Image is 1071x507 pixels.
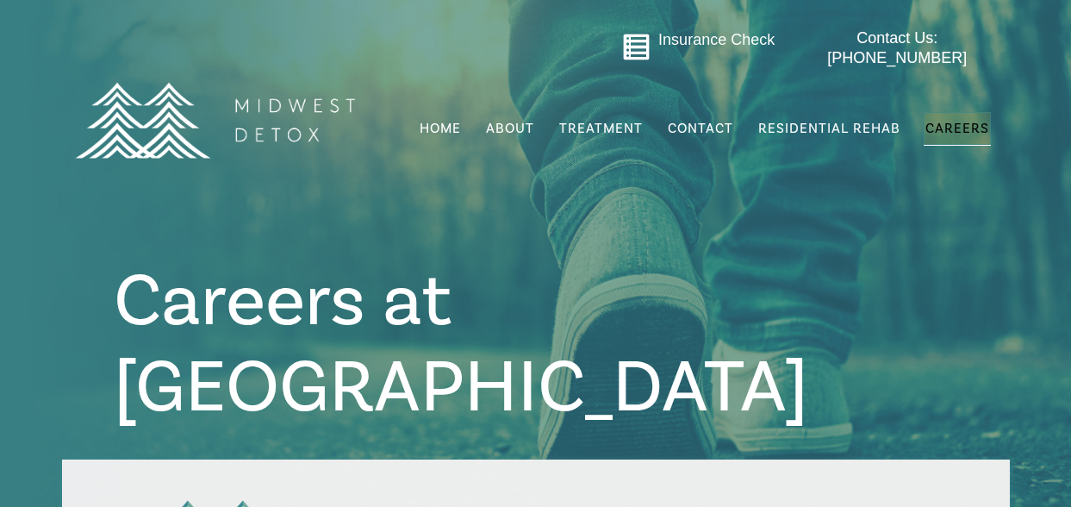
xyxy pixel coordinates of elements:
span: Residential Rehab [758,120,900,137]
a: Home [418,112,463,145]
img: MD Logo Horitzontal white-01 (1) (1) [64,45,365,196]
span: Careers at [GEOGRAPHIC_DATA] [114,253,808,435]
a: Contact [666,112,735,145]
span: Contact Us: [PHONE_NUMBER] [827,29,967,66]
a: Contact Us: [PHONE_NUMBER] [794,28,1001,69]
span: Careers [925,120,989,137]
span: About [486,122,534,135]
a: About [484,112,536,145]
span: Home [420,120,461,137]
a: Insurance Check [658,31,775,48]
a: Treatment [557,112,644,145]
a: Go to midwestdetox.com/message-form-page/ [622,33,651,67]
span: Contact [668,122,733,135]
span: Treatment [559,122,643,135]
a: Residential Rehab [757,112,902,145]
a: Careers [924,112,991,145]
